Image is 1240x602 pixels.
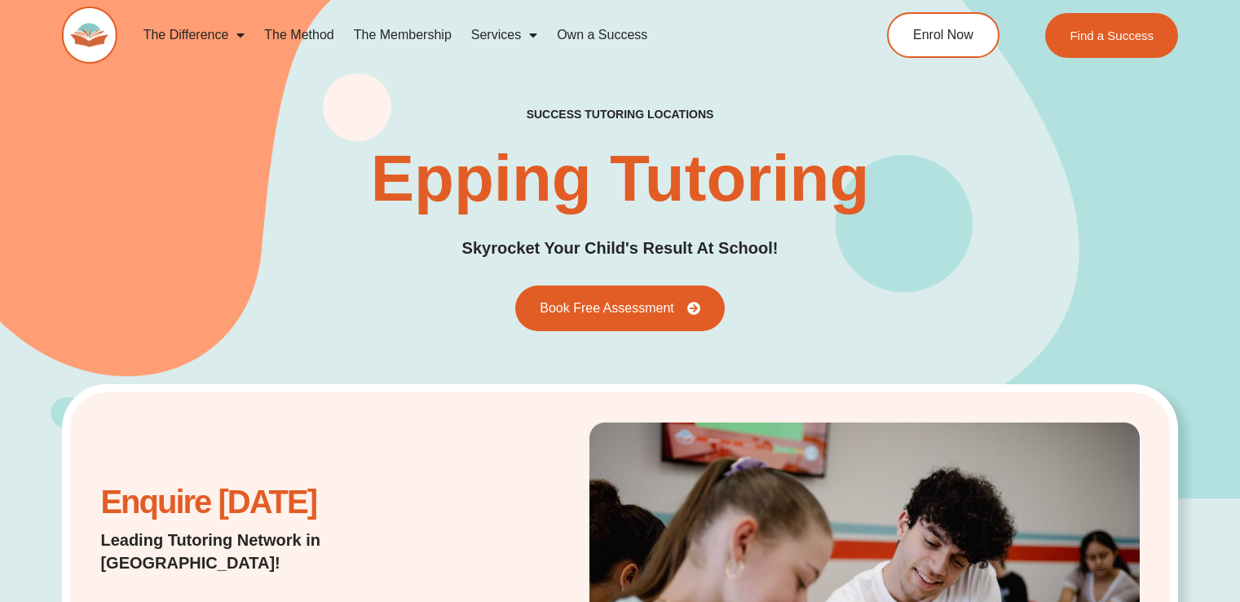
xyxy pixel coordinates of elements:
a: Enrol Now [887,12,1000,58]
a: Services [461,16,547,54]
a: The Difference [134,16,255,54]
h2: Leading Tutoring Network in [GEOGRAPHIC_DATA]! [100,529,474,574]
h2: Skyrocket Your Child's Result At School! [462,236,779,261]
span: Enrol Now [913,29,973,42]
a: The Membership [344,16,461,54]
h2: Enquire [DATE] [100,492,474,512]
a: Find a Success [1045,13,1178,58]
a: Own a Success [547,16,657,54]
h2: success tutoring locations [527,107,714,122]
a: Book Free Assessment [515,286,725,331]
span: Book Free Assessment [540,302,674,315]
span: Find a Success [1070,29,1154,42]
nav: Menu [134,16,823,54]
h1: Epping Tutoring [371,146,870,211]
a: The Method [254,16,343,54]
